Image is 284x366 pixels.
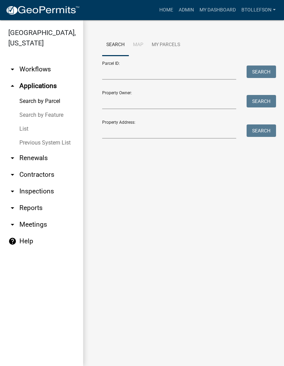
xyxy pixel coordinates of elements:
[8,65,17,73] i: arrow_drop_down
[8,82,17,90] i: arrow_drop_up
[8,204,17,212] i: arrow_drop_down
[8,171,17,179] i: arrow_drop_down
[148,34,184,56] a: My Parcels
[8,220,17,229] i: arrow_drop_down
[8,154,17,162] i: arrow_drop_down
[176,3,197,17] a: Admin
[247,66,276,78] button: Search
[8,237,17,245] i: help
[8,187,17,195] i: arrow_drop_down
[247,124,276,137] button: Search
[157,3,176,17] a: Home
[197,3,239,17] a: My Dashboard
[102,34,129,56] a: Search
[239,3,278,17] a: btollefson
[247,95,276,107] button: Search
